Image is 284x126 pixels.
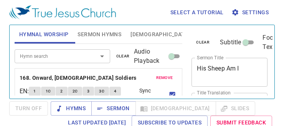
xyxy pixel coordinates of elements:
button: 168. Onward, [DEMOGRAPHIC_DATA] Soldiers [20,73,138,83]
button: Sermon [91,101,135,116]
button: Select a tutorial [167,5,227,20]
button: clear [192,38,214,47]
button: Hymns [51,101,92,116]
p: EN : [20,87,29,96]
span: 1 [33,88,36,95]
textarea: His Sheep Am I [197,65,262,79]
button: 1 [29,87,40,96]
span: Select a tutorial [170,8,224,17]
span: 2C [73,88,78,95]
button: 3 [83,87,94,96]
button: Open [97,51,107,62]
span: Sync Verses [139,87,167,103]
button: 4 [109,87,121,96]
span: clear [116,53,130,60]
span: Settings [233,8,269,17]
button: remove [152,73,178,82]
button: 2 [56,87,67,96]
img: True Jesus Church [9,5,116,19]
span: Footer Text [263,33,280,52]
span: 4 [114,88,116,95]
span: 1C [46,88,51,95]
button: Settings [230,5,272,20]
button: 3C [94,87,109,96]
span: Sermon [97,104,129,113]
span: clear [196,39,210,46]
span: remove [156,74,173,81]
span: Sermon Hymns [78,30,121,39]
span: 2 [60,88,63,95]
span: Subtitle [220,38,241,47]
button: clear [112,52,134,61]
span: Audio Playback [134,47,167,66]
b: 168. Onward, [DEMOGRAPHIC_DATA] Soldiers [20,73,137,83]
span: Hymns [57,104,86,113]
button: 1C [41,87,56,96]
span: 3 [87,88,89,95]
span: 3C [99,88,104,95]
span: Hymnal Worship [19,30,69,39]
span: [DEMOGRAPHIC_DATA] [130,30,190,39]
button: 2C [68,87,83,96]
